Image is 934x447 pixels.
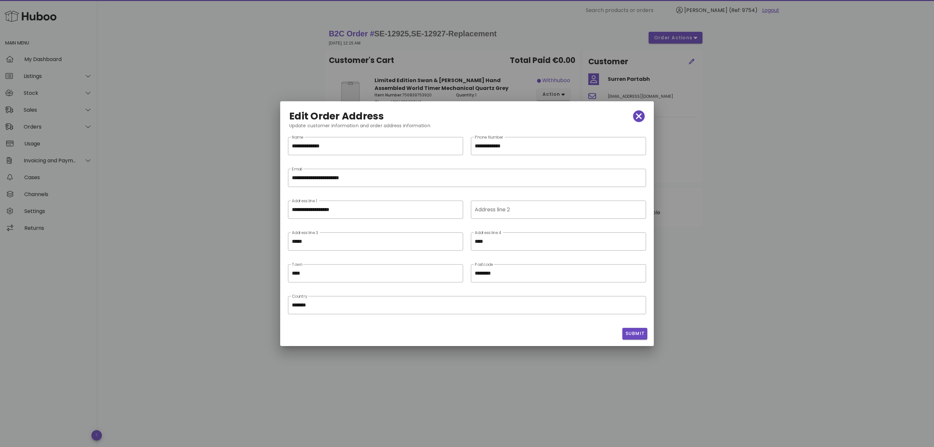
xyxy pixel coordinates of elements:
[292,230,318,235] label: Address line 3
[475,262,493,267] label: Postcode
[292,262,302,267] label: Town
[284,122,650,134] div: Update customer information and order address information
[475,230,502,235] label: Address line 4
[292,135,303,140] label: Name
[292,199,317,204] label: Address line 1
[625,330,645,337] span: Submit
[475,135,504,140] label: Phone Number
[289,111,384,121] h2: Edit Order Address
[622,328,647,340] button: Submit
[292,294,307,299] label: Country
[292,167,302,172] label: Email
